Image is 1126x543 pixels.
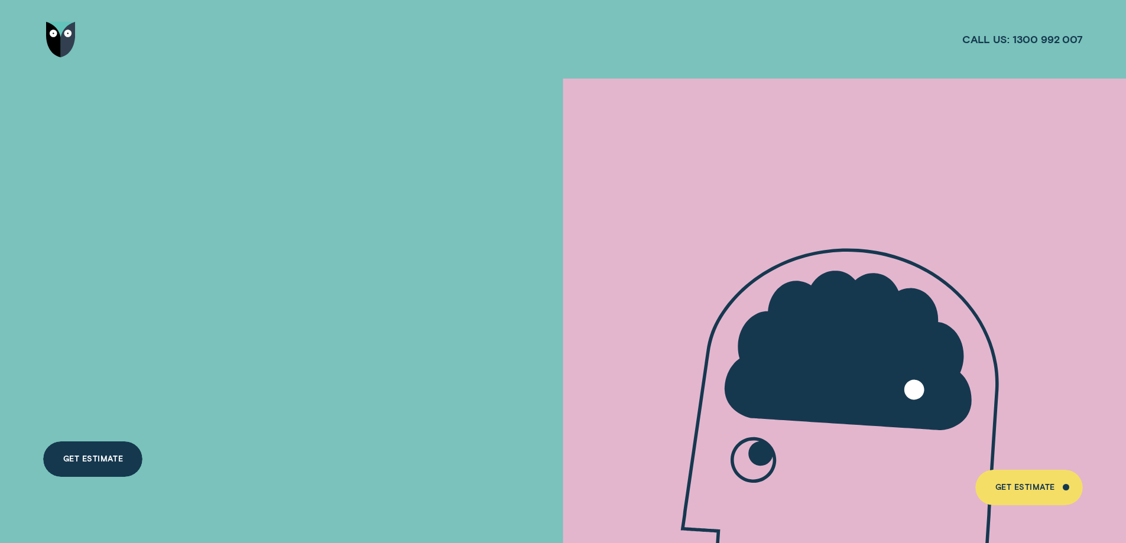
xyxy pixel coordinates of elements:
[975,470,1082,505] a: Get Estimate
[43,181,385,346] h4: A LOAN THAT PUTS YOU IN CONTROL
[962,32,1083,46] a: Call us:1300 992 007
[43,441,142,477] a: Get Estimate
[1013,32,1083,46] span: 1300 992 007
[46,22,76,57] img: Wisr
[962,32,1010,46] span: Call us:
